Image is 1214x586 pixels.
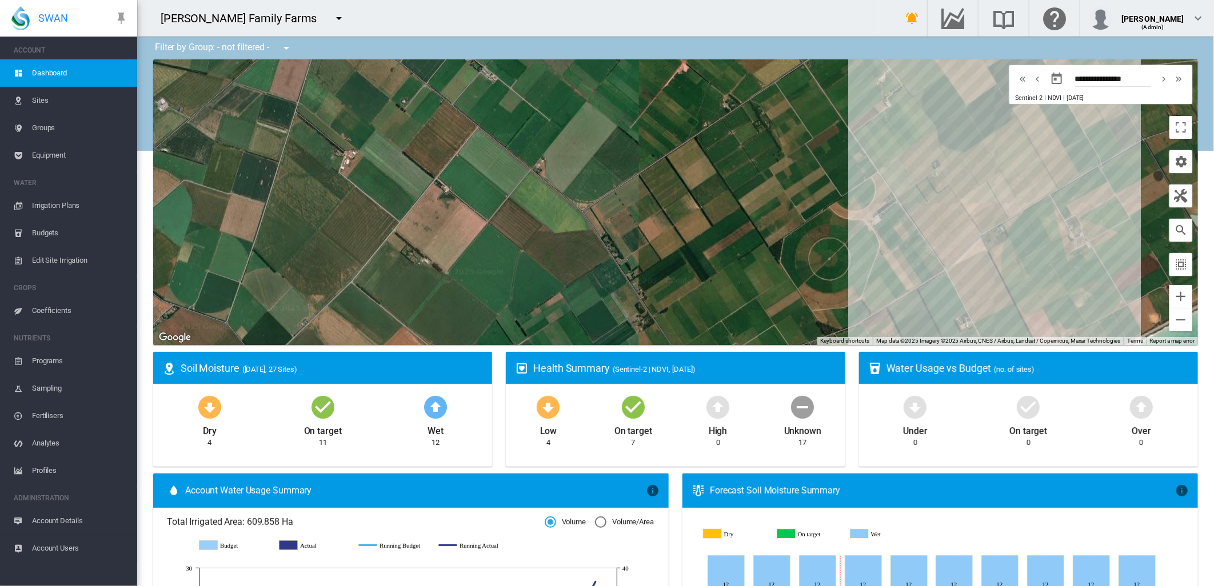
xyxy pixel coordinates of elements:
[716,438,720,448] div: 0
[279,41,293,55] md-icon: icon-menu-down
[798,438,806,448] div: 17
[990,11,1017,25] md-icon: Search the knowledge base
[156,330,194,345] a: Open this area in Google Maps (opens a new window)
[32,114,128,142] span: Groups
[32,430,128,457] span: Analytes
[593,579,598,583] circle: Running Actual Oct 1 35.76
[161,10,327,26] div: [PERSON_NAME] Family Farms
[32,375,128,402] span: Sampling
[1169,116,1192,139] button: Toggle fullscreen view
[876,338,1120,344] span: Map data ©2025 Imagery ©2025 Airbus, CNES / Airbus, Landsat / Copernicus, Maxar Technologies
[820,337,869,345] button: Keyboard shortcuts
[439,540,508,551] g: Running Actual
[1015,72,1030,86] button: icon-chevron-double-left
[994,365,1035,374] span: (no. of sites)
[704,393,732,420] md-icon: icon-arrow-up-bold-circle
[1172,72,1187,86] button: icon-chevron-double-right
[1132,420,1151,438] div: Over
[186,565,192,572] tspan: 30
[540,420,557,438] div: Low
[903,420,928,438] div: Under
[1009,420,1047,438] div: On target
[328,7,350,30] button: icon-menu-down
[32,457,128,484] span: Profiles
[422,393,449,420] md-icon: icon-arrow-up-bold-circle
[1169,150,1192,173] button: icon-cog
[32,87,128,114] span: Sites
[1191,11,1205,25] md-icon: icon-chevron-down
[1063,94,1084,102] span: | [DATE]
[545,517,586,528] md-radio-button: Volume
[1150,338,1195,344] a: Report a map error
[279,540,348,551] g: Actual
[181,361,483,375] div: Soil Moisture
[901,393,929,420] md-icon: icon-arrow-down-bold-circle
[319,438,327,448] div: 11
[1142,24,1164,30] span: (Admin)
[622,565,629,572] tspan: 40
[167,484,181,497] md-icon: icon-water
[167,516,545,528] span: Total Irrigated Area: 609.858 Ha
[275,37,298,59] button: icon-menu-down
[207,438,211,448] div: 4
[704,529,769,539] g: Dry
[534,393,562,420] md-icon: icon-arrow-down-bold-circle
[1158,72,1171,86] md-icon: icon-chevron-right
[14,174,128,192] span: WATER
[14,489,128,507] span: ADMINISTRATION
[203,420,217,438] div: Dry
[428,420,444,438] div: Wet
[789,393,816,420] md-icon: icon-minus-circle
[1174,223,1188,237] md-icon: icon-magnify
[1169,253,1192,276] button: icon-select-all
[1174,258,1188,271] md-icon: icon-select-all
[646,484,660,497] md-icon: icon-information
[32,219,128,247] span: Budgets
[1015,393,1042,420] md-icon: icon-checkbox-marked-circle
[32,402,128,430] span: Fertilisers
[1175,484,1189,497] md-icon: icon-information
[515,362,529,375] md-icon: icon-heart-box-outline
[309,393,337,420] md-icon: icon-checkbox-marked-circle
[1030,72,1045,86] button: icon-chevron-left
[1041,11,1068,25] md-icon: Click here for help
[710,484,1175,497] div: Forecast Soil Moisture Summary
[359,540,428,551] g: Running Budget
[868,362,882,375] md-icon: icon-cup-water
[613,365,696,374] span: (Sentinel-2 | NDVI, [DATE])
[32,59,128,87] span: Dashboard
[1173,72,1185,86] md-icon: icon-chevron-double-right
[114,11,128,25] md-icon: icon-pin
[614,420,652,438] div: On target
[901,7,924,30] button: icon-bell-ring
[304,420,342,438] div: On target
[1169,219,1192,242] button: icon-magnify
[886,361,1189,375] div: Water Usage vs Budget
[14,329,128,347] span: NUTRIENTS
[1157,72,1172,86] button: icon-chevron-right
[1128,393,1155,420] md-icon: icon-arrow-up-bold-circle
[1127,338,1143,344] a: Terms
[242,365,297,374] span: ([DATE], 27 Sites)
[14,279,128,297] span: CROPS
[146,37,301,59] div: Filter by Group: - not filtered -
[196,393,223,420] md-icon: icon-arrow-down-bold-circle
[14,41,128,59] span: ACCOUNT
[32,507,128,535] span: Account Details
[32,192,128,219] span: Irrigation Plans
[11,6,30,30] img: SWAN-Landscape-Logo-Colour-drop.png
[595,517,654,528] md-radio-button: Volume/Area
[162,362,176,375] md-icon: icon-map-marker-radius
[620,393,647,420] md-icon: icon-checkbox-marked-circle
[852,529,917,539] g: Wet
[939,11,967,25] md-icon: Go to the Data Hub
[38,11,68,25] span: SWAN
[631,438,635,448] div: 7
[32,142,128,169] span: Equipment
[1031,72,1044,86] md-icon: icon-chevron-left
[332,11,346,25] md-icon: icon-menu-down
[709,420,728,438] div: High
[533,361,836,375] div: Health Summary
[1169,285,1192,308] button: Zoom in
[1027,438,1031,448] div: 0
